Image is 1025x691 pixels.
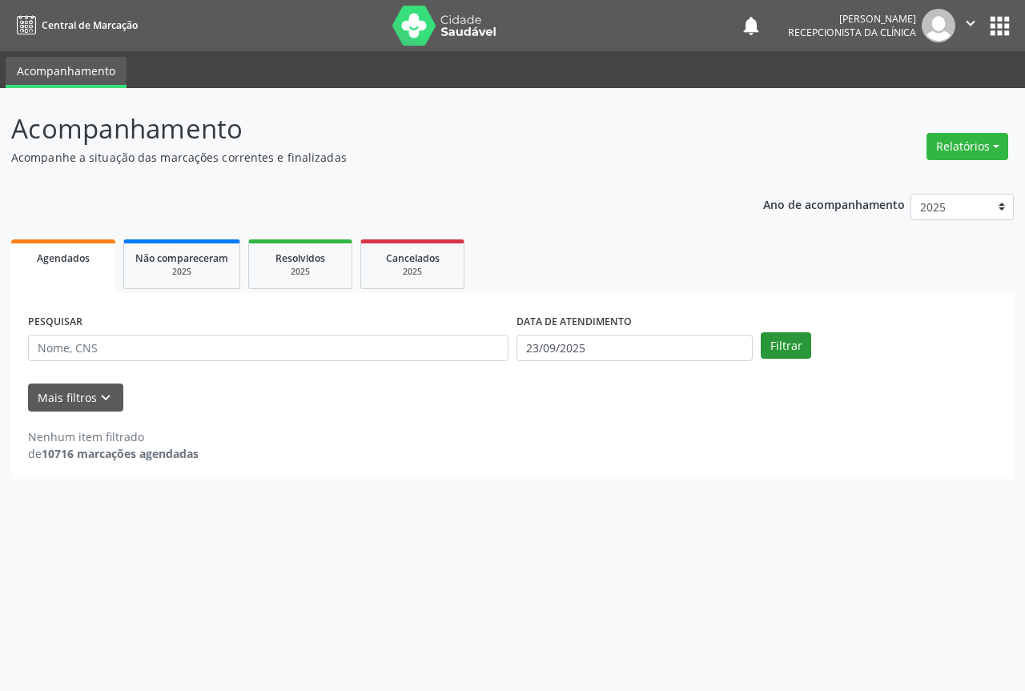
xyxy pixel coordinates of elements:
[372,266,452,278] div: 2025
[962,14,979,32] i: 
[788,12,916,26] div: [PERSON_NAME]
[28,428,199,445] div: Nenhum item filtrado
[275,251,325,265] span: Resolvidos
[42,446,199,461] strong: 10716 marcações agendadas
[42,18,138,32] span: Central de Marcação
[517,335,753,362] input: Selecione um intervalo
[37,251,90,265] span: Agendados
[135,251,228,265] span: Não compareceram
[6,57,127,88] a: Acompanhamento
[927,133,1008,160] button: Relatórios
[11,12,138,38] a: Central de Marcação
[517,310,632,335] label: DATA DE ATENDIMENTO
[955,9,986,42] button: 
[28,445,199,462] div: de
[788,26,916,39] span: Recepcionista da clínica
[986,12,1014,40] button: apps
[763,194,905,214] p: Ano de acompanhamento
[135,266,228,278] div: 2025
[740,14,762,37] button: notifications
[28,310,82,335] label: PESQUISAR
[922,9,955,42] img: img
[28,335,508,362] input: Nome, CNS
[11,149,713,166] p: Acompanhe a situação das marcações correntes e finalizadas
[761,332,811,360] button: Filtrar
[28,384,123,412] button: Mais filtroskeyboard_arrow_down
[97,389,115,407] i: keyboard_arrow_down
[11,109,713,149] p: Acompanhamento
[260,266,340,278] div: 2025
[386,251,440,265] span: Cancelados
